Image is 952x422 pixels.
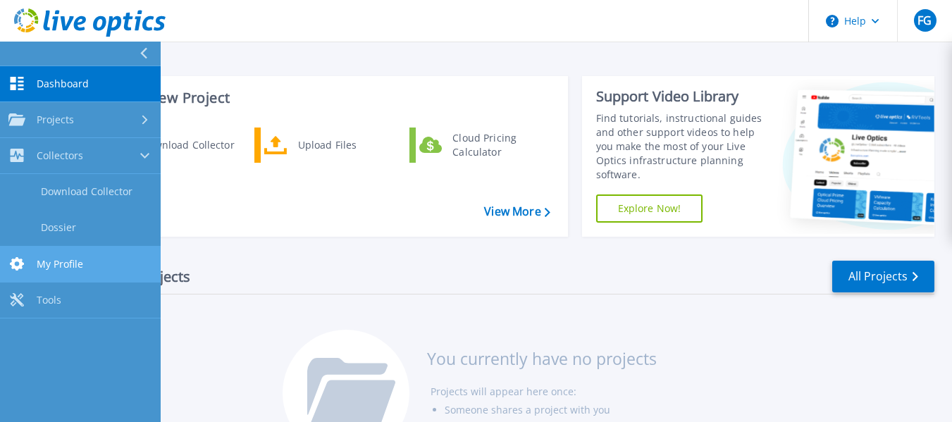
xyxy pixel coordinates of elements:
a: Cloud Pricing Calculator [409,128,554,163]
h3: You currently have no projects [427,351,657,366]
a: Upload Files [254,128,399,163]
h3: Start a New Project [100,90,550,106]
a: View More [484,205,550,218]
span: Tools [37,294,61,306]
a: All Projects [832,261,934,292]
a: Explore Now! [596,194,703,223]
div: Download Collector [134,131,240,159]
li: Someone shares a project with you [445,401,657,419]
div: Find tutorials, instructional guides and other support videos to help you make the most of your L... [596,111,772,182]
span: Projects [37,113,74,126]
span: Collectors [37,149,83,162]
li: Projects will appear here once: [431,383,657,401]
div: Cloud Pricing Calculator [445,131,550,159]
div: Upload Files [291,131,395,159]
span: My Profile [37,258,83,271]
a: Download Collector [99,128,244,163]
span: FG [917,15,932,26]
div: Support Video Library [596,87,772,106]
span: Dashboard [37,77,89,90]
